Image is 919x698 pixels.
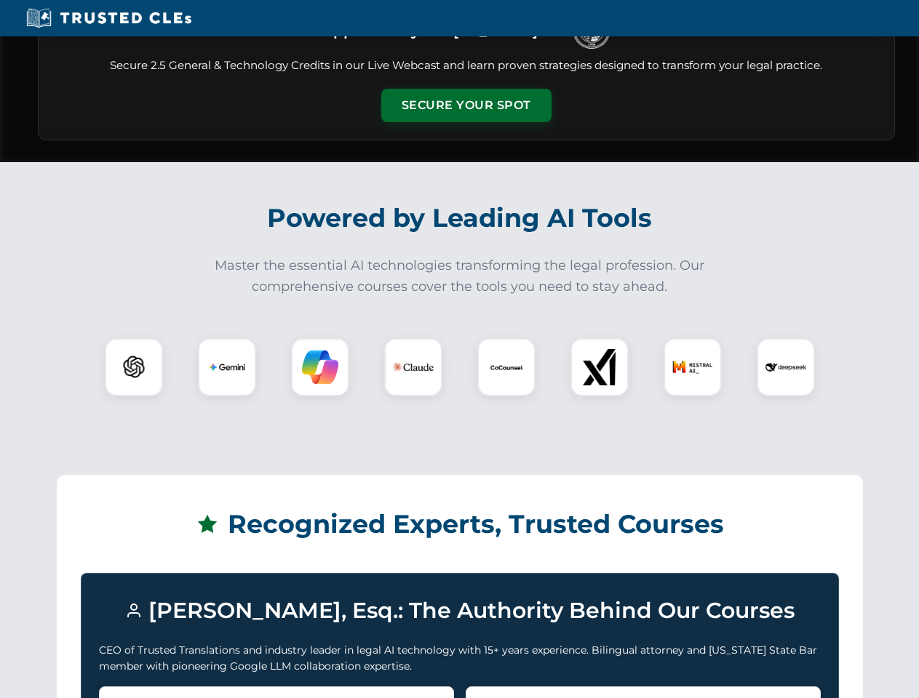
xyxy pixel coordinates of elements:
[205,255,715,297] p: Master the essential AI technologies transforming the legal profession. Our comprehensive courses...
[765,347,806,388] img: DeepSeek Logo
[57,193,863,244] h2: Powered by Leading AI Tools
[477,338,536,396] div: CoCounsel
[570,338,629,396] div: xAI
[393,347,434,388] img: Claude Logo
[113,346,155,388] img: ChatGPT Logo
[488,349,525,385] img: CoCounsel Logo
[302,349,338,385] img: Copilot Logo
[99,591,821,630] h3: [PERSON_NAME], Esq.: The Authority Behind Our Courses
[664,338,722,396] div: Mistral AI
[99,642,821,675] p: CEO of Trusted Translations and industry leader in legal AI technology with 15+ years experience....
[198,338,256,396] div: Gemini
[672,347,713,388] img: Mistral AI Logo
[581,349,618,385] img: xAI Logo
[56,57,877,74] p: Secure 2.5 General & Technology Credits in our Live Webcast and learn proven strategies designed ...
[384,338,442,396] div: Claude
[757,338,815,396] div: DeepSeek
[81,499,839,550] h2: Recognized Experts, Trusted Courses
[381,89,552,122] button: Secure Your Spot
[22,7,196,29] img: Trusted CLEs
[105,338,163,396] div: ChatGPT
[291,338,349,396] div: Copilot
[209,349,245,385] img: Gemini Logo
